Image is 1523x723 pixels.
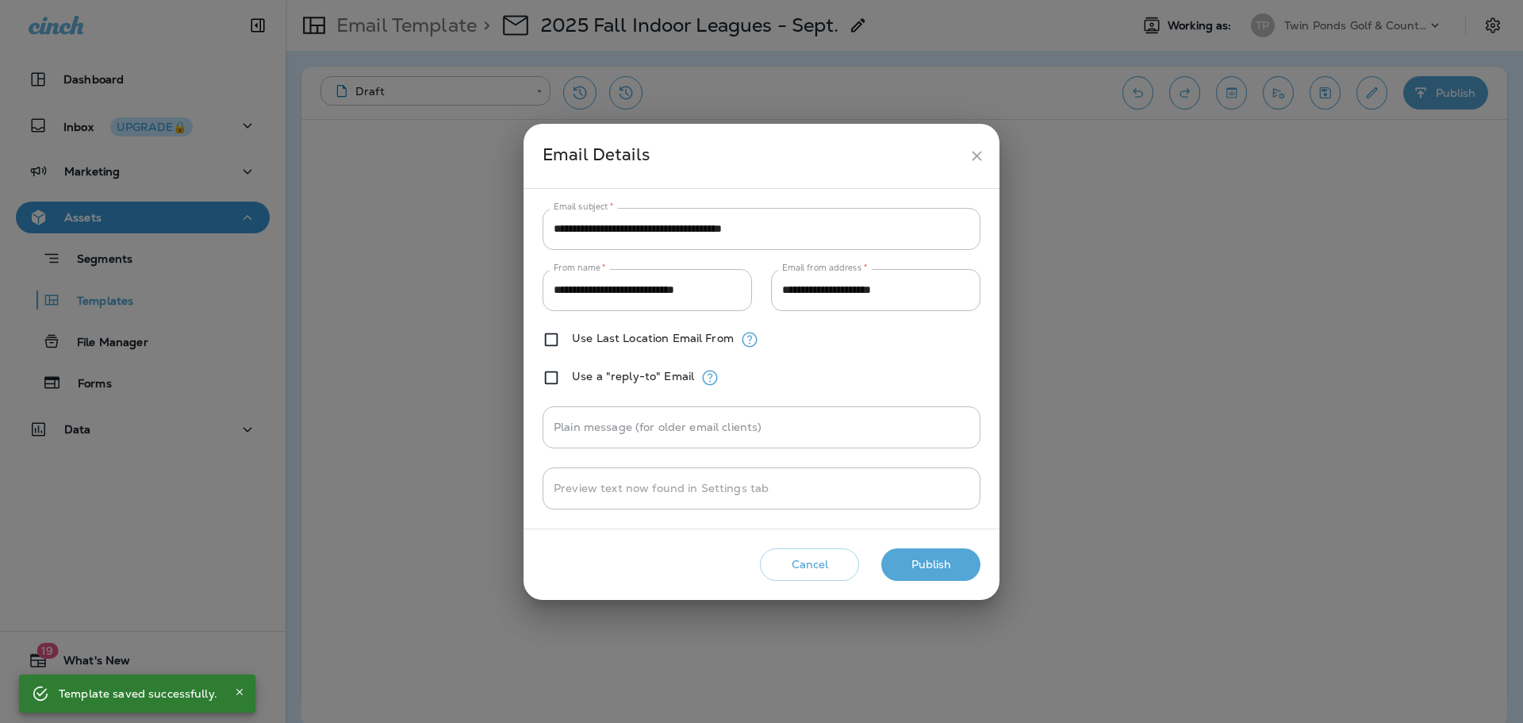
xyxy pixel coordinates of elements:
[782,262,867,274] label: Email from address
[554,201,614,213] label: Email subject
[881,548,980,581] button: Publish
[554,262,606,274] label: From name
[230,683,249,702] button: Close
[59,679,217,708] div: Template saved successfully.
[962,141,992,171] button: close
[543,141,962,171] div: Email Details
[572,370,694,383] label: Use a "reply-to" Email
[572,332,734,344] label: Use Last Location Email From
[760,548,859,581] button: Cancel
